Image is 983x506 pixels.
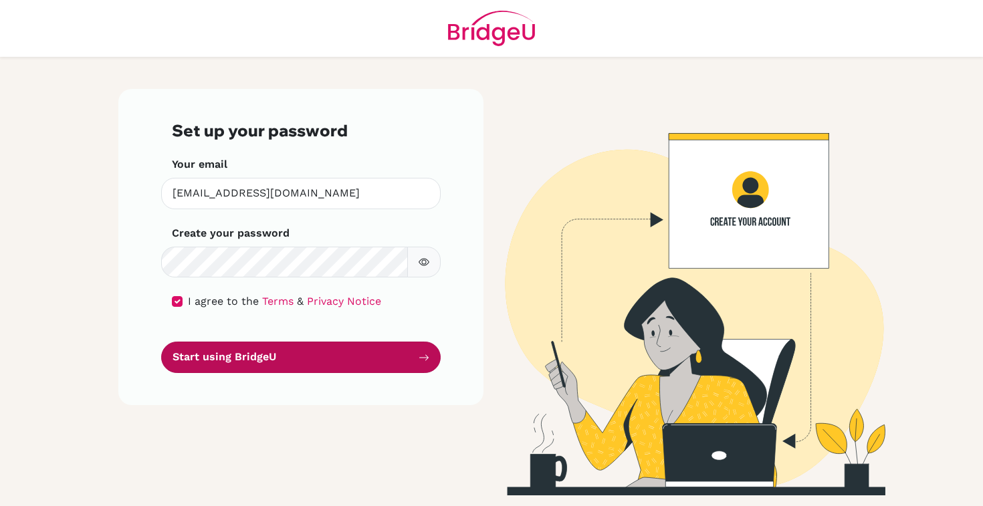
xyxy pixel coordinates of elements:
input: Insert your email* [161,178,441,209]
span: & [297,295,304,307]
h3: Set up your password [172,121,430,140]
a: Privacy Notice [307,295,381,307]
label: Your email [172,156,227,172]
a: Terms [262,295,294,307]
label: Create your password [172,225,290,241]
span: I agree to the [188,295,259,307]
button: Start using BridgeU [161,342,441,373]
